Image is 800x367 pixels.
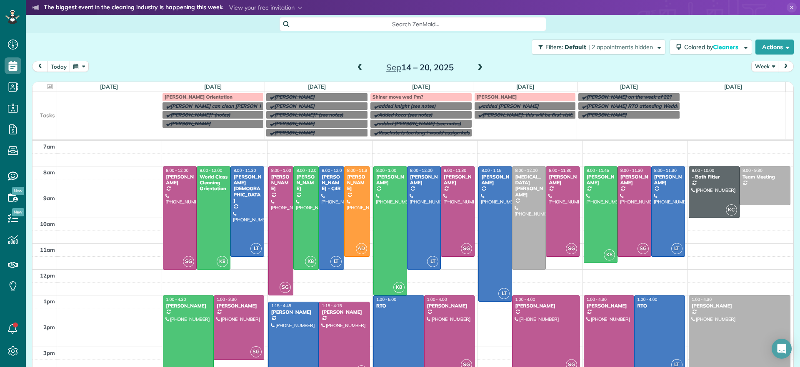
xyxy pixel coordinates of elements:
[199,174,228,192] div: World Class Cleaning Orientation
[166,297,186,302] span: 1:00 - 4:30
[742,174,788,180] div: Team Meeting
[755,40,794,55] button: Actions
[271,309,317,315] div: [PERSON_NAME]
[271,303,291,308] span: 1:15 - 4:45
[427,303,472,309] div: [PERSON_NAME]
[204,83,222,90] a: [DATE]
[170,103,275,109] span: [PERSON_NAME] can clean [PERSON_NAME]
[654,174,682,186] div: [PERSON_NAME]
[376,174,405,186] div: [PERSON_NAME]
[587,168,609,173] span: 8:00 - 11:45
[751,61,779,72] button: Week
[330,256,342,267] span: LT
[671,243,682,254] span: LT
[376,297,396,302] span: 1:00 - 5:00
[305,256,316,267] span: K8
[43,298,55,305] span: 1pm
[200,168,222,173] span: 8:00 - 12:00
[410,174,438,186] div: [PERSON_NAME]
[393,282,405,293] span: K8
[713,43,740,51] span: Cleaners
[412,83,430,90] a: [DATE]
[376,168,396,173] span: 8:00 - 1:00
[548,174,577,186] div: [PERSON_NAME]
[347,174,367,192] div: [PERSON_NAME]
[545,43,563,51] span: Filters:
[44,3,223,12] strong: The biggest event in the cleaning industry is happening this week.
[726,204,737,216] span: KC
[40,272,55,279] span: 12pm
[183,256,194,267] span: SG
[12,187,24,195] span: New
[170,120,211,126] span: [PERSON_NAME]
[586,303,632,309] div: [PERSON_NAME]
[308,83,326,90] a: [DATE]
[40,221,55,227] span: 10am
[515,174,543,198] div: [MEDICAL_DATA][PERSON_NAME]
[620,168,643,173] span: 8:00 - 11:30
[43,324,55,330] span: 2pm
[43,350,55,356] span: 3pm
[586,112,627,118] span: [PERSON_NAME]
[604,249,615,260] span: K8
[516,83,534,90] a: [DATE]
[271,168,291,173] span: 8:00 - 1:00
[368,63,472,72] h2: 14 – 20, 2025
[549,168,571,173] span: 8:00 - 11:30
[670,40,752,55] button: Colored byCleaners
[170,112,230,118] span: [PERSON_NAME]? (notes)
[620,174,649,186] div: [PERSON_NAME]
[321,309,367,315] div: [PERSON_NAME]
[274,112,343,118] span: [PERSON_NAME]? (see notes)
[274,94,315,100] span: [PERSON_NAME]
[586,94,671,100] span: [PERSON_NAME] on the week of 22?
[515,303,577,309] div: [PERSON_NAME]
[587,297,607,302] span: 1:00 - 4:30
[565,43,587,51] span: Default
[372,94,423,100] span: Shiner move wed Pm?
[588,43,653,51] span: | 2 appointments hidden
[444,168,466,173] span: 8:00 - 11:30
[532,40,665,55] button: Filters: Default | 2 appointments hidden
[12,208,24,216] span: New
[481,174,510,186] div: [PERSON_NAME]
[280,282,291,293] span: SG
[378,103,436,109] span: added knight (see notes)
[637,297,657,302] span: 1:00 - 4:00
[386,62,401,72] span: Sep
[216,303,262,309] div: [PERSON_NAME]
[165,303,211,309] div: [PERSON_NAME]
[376,303,422,309] div: RTO
[250,243,262,254] span: LT
[427,256,438,267] span: LT
[378,120,461,126] span: added [PERSON_NAME] (see notes)
[515,297,535,302] span: 1:00 - 4:00
[566,243,577,254] span: SG
[217,256,228,267] span: K8
[637,243,649,254] span: SG
[527,40,665,55] a: Filters: Default | 2 appointments hidden
[378,129,475,136] span: Koschute is too long i would assign kelsey
[427,297,447,302] span: 1:00 - 4:00
[321,174,342,192] div: [PERSON_NAME] - C4R
[43,195,55,201] span: 9am
[481,168,501,173] span: 8:00 - 1:15
[271,174,291,192] div: [PERSON_NAME]
[296,174,316,192] div: [PERSON_NAME]
[47,61,70,72] button: today
[322,303,342,308] span: 1:15 - 4:15
[165,174,194,186] div: [PERSON_NAME]
[586,103,684,109] span: [PERSON_NAME] RTO attending Wedding
[43,169,55,176] span: 8am
[684,43,741,51] span: Colored by
[692,297,712,302] span: 1:00 - 4:30
[515,168,537,173] span: 8:00 - 12:00
[250,346,262,357] span: SG
[482,112,574,118] span: [PERSON_NAME]: this will be first visit?
[296,168,319,173] span: 8:00 - 12:00
[498,288,510,299] span: LT
[233,174,262,204] div: [PERSON_NAME][DEMOGRAPHIC_DATA]
[32,61,48,72] button: prev
[100,83,118,90] a: [DATE]
[586,174,615,186] div: [PERSON_NAME]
